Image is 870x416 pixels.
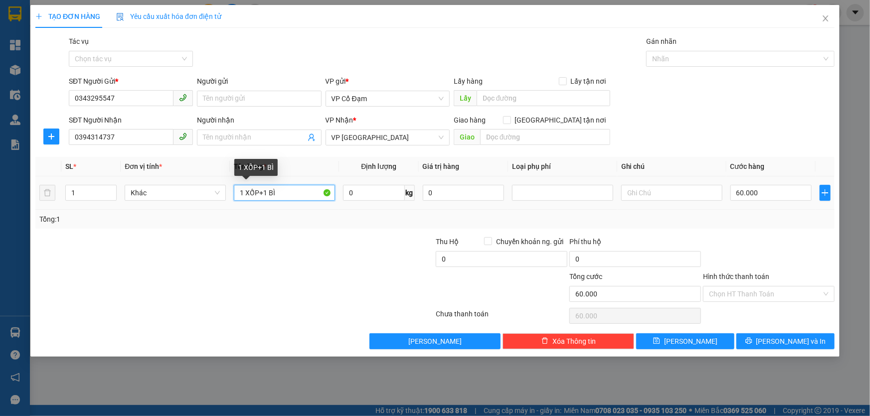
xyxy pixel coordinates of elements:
[812,5,840,33] button: Close
[369,333,501,349] button: [PERSON_NAME]
[408,336,462,347] span: [PERSON_NAME]
[39,214,336,225] div: Tổng: 1
[405,185,415,201] span: kg
[736,333,835,349] button: printer[PERSON_NAME] và In
[480,129,610,145] input: Dọc đường
[820,189,830,197] span: plus
[361,162,396,170] span: Định lượng
[35,13,42,20] span: plus
[332,130,444,145] span: VP Mỹ Đình
[511,115,610,126] span: [GEOGRAPHIC_DATA] tận nơi
[820,185,831,201] button: plus
[43,129,59,144] button: plus
[617,157,726,176] th: Ghi chú
[503,333,634,349] button: deleteXóa Thông tin
[326,116,353,124] span: VP Nhận
[44,133,59,140] span: plus
[492,236,567,247] span: Chuyển khoản ng. gửi
[116,12,221,20] span: Yêu cầu xuất hóa đơn điện tử
[653,337,660,345] span: save
[541,337,548,345] span: delete
[822,14,830,22] span: close
[423,162,460,170] span: Giá trị hàng
[308,134,316,141] span: user-add
[179,133,187,140] span: phone
[454,129,480,145] span: Giao
[69,115,193,126] div: SĐT Người Nhận
[621,185,722,201] input: Ghi Chú
[552,336,596,347] span: Xóa Thông tin
[756,336,826,347] span: [PERSON_NAME] và In
[131,185,220,200] span: Khác
[703,273,769,280] label: Hình thức thanh toán
[179,94,187,102] span: phone
[508,157,617,176] th: Loại phụ phí
[125,162,162,170] span: Đơn vị tính
[646,37,677,45] label: Gán nhãn
[234,159,278,176] div: 1 XỐP+1 BÌ
[436,238,459,246] span: Thu Hộ
[567,76,610,87] span: Lấy tận nơi
[326,76,450,87] div: VP gửi
[69,37,89,45] label: Tác vụ
[197,76,321,87] div: Người gửi
[745,337,752,345] span: printer
[730,162,765,170] span: Cước hàng
[69,76,193,87] div: SĐT Người Gửi
[116,13,124,21] img: icon
[636,333,734,349] button: save[PERSON_NAME]
[35,12,100,20] span: TẠO ĐƠN HÀNG
[569,273,602,280] span: Tổng cước
[435,308,569,326] div: Chưa thanh toán
[664,336,717,347] span: [PERSON_NAME]
[197,115,321,126] div: Người nhận
[454,116,486,124] span: Giao hàng
[477,90,610,106] input: Dọc đường
[569,236,701,251] div: Phí thu hộ
[423,185,504,201] input: 0
[39,185,55,201] button: delete
[454,77,483,85] span: Lấy hàng
[234,185,335,201] input: VD: Bàn, Ghế
[65,162,73,170] span: SL
[332,91,444,106] span: VP Cổ Đạm
[454,90,477,106] span: Lấy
